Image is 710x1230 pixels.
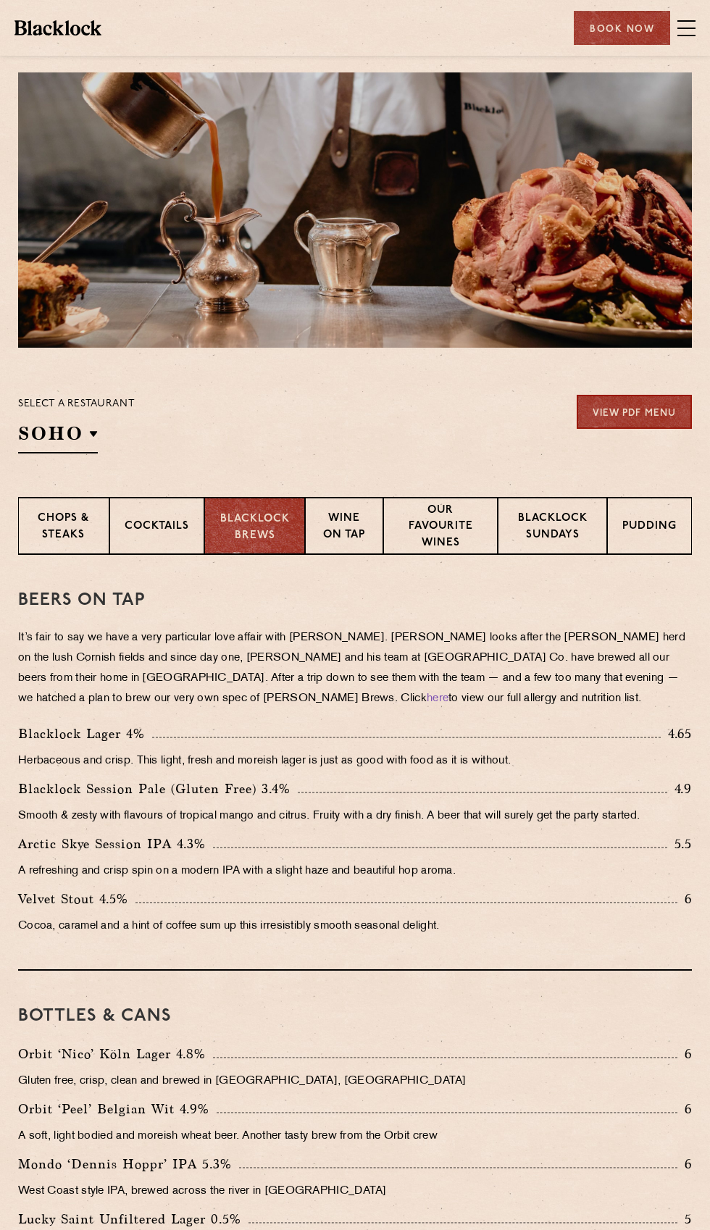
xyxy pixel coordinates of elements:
p: It’s fair to say we have a very particular love affair with [PERSON_NAME]. [PERSON_NAME] looks af... [18,628,692,709]
p: 6 [677,890,692,908]
img: BL_Textured_Logo-footer-cropped.svg [14,20,101,35]
p: 6 [677,1155,692,1173]
p: 6 [677,1100,692,1118]
p: 4.65 [661,724,692,743]
p: Blacklock Brews [220,511,291,544]
p: Cocoa, caramel and a hint of coffee sum up this irresistibly smooth seasonal delight. [18,916,692,937]
p: 4.9 [667,779,693,798]
p: Select a restaurant [18,395,135,414]
p: Lucky Saint Unfiltered Lager 0.5% [18,1209,248,1229]
h3: Beers on tap [18,591,692,610]
p: Blacklock Lager 4% [18,724,152,744]
p: Mondo ‘Dennis Hoppr’ IPA 5.3% [18,1154,239,1174]
p: Cocktails [125,519,189,537]
p: Wine on Tap [320,511,368,545]
p: Chops & Steaks [33,511,94,545]
div: Book Now [574,11,670,45]
h3: BOTTLES & CANS [18,1007,692,1026]
p: Gluten free, crisp, clean and brewed in [GEOGRAPHIC_DATA], [GEOGRAPHIC_DATA] [18,1071,692,1092]
p: 5.5 [667,834,693,853]
h2: SOHO [18,421,98,453]
p: Velvet Stout 4.5% [18,889,135,909]
p: Blacklock Session Pale (Gluten Free) 3.4% [18,779,298,799]
p: Arctic Skye Session IPA 4.3% [18,834,213,854]
p: 5 [677,1210,692,1229]
p: Smooth & zesty with flavours of tropical mango and citrus. Fruity with a dry finish. A beer that ... [18,806,692,827]
p: West Coast style IPA, brewed across the river in [GEOGRAPHIC_DATA] [18,1181,692,1202]
p: A soft, light bodied and moreish wheat beer. Another tasty brew from the Orbit crew [18,1126,692,1147]
p: A refreshing and crisp spin on a modern IPA with a slight haze and beautiful hop aroma. [18,861,692,882]
p: Pudding [622,519,677,537]
p: Our favourite wines [398,503,483,553]
p: Blacklock Sundays [513,511,592,545]
a: here [427,693,448,704]
p: Orbit ‘Peel’ Belgian Wit 4.9% [18,1099,217,1119]
a: View PDF Menu [577,395,692,429]
p: 6 [677,1045,692,1063]
p: Herbaceous and crisp. This light, fresh and moreish lager is just as good with food as it is with... [18,751,692,771]
p: Orbit ‘Nico’ Köln Lager 4.8% [18,1044,213,1064]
